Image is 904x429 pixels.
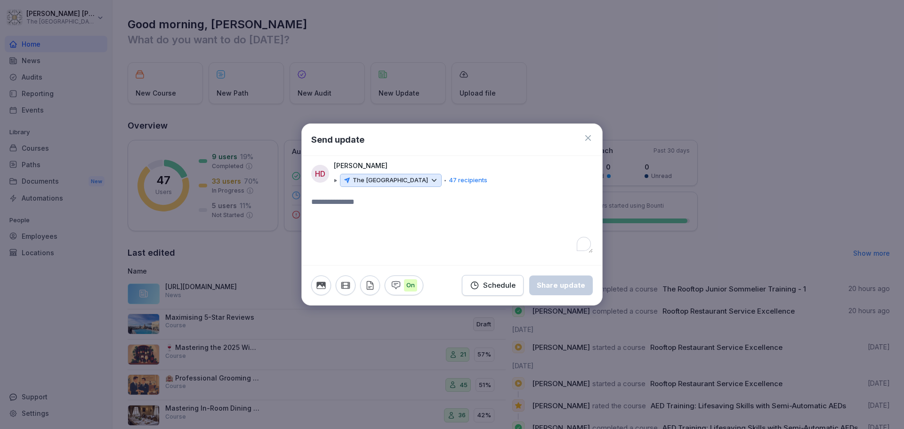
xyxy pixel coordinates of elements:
p: The [GEOGRAPHIC_DATA] [353,176,428,185]
div: HD [311,165,329,183]
h1: Send update [311,133,364,146]
button: On [385,275,423,295]
p: 47 recipients [449,176,487,185]
textarea: To enrich screen reader interactions, please activate Accessibility in Grammarly extension settings [311,196,593,253]
p: On [404,279,417,291]
button: Schedule [462,275,524,296]
button: Share update [529,275,593,295]
div: Share update [537,280,585,291]
div: Schedule [470,280,516,291]
p: [PERSON_NAME] [334,161,387,171]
